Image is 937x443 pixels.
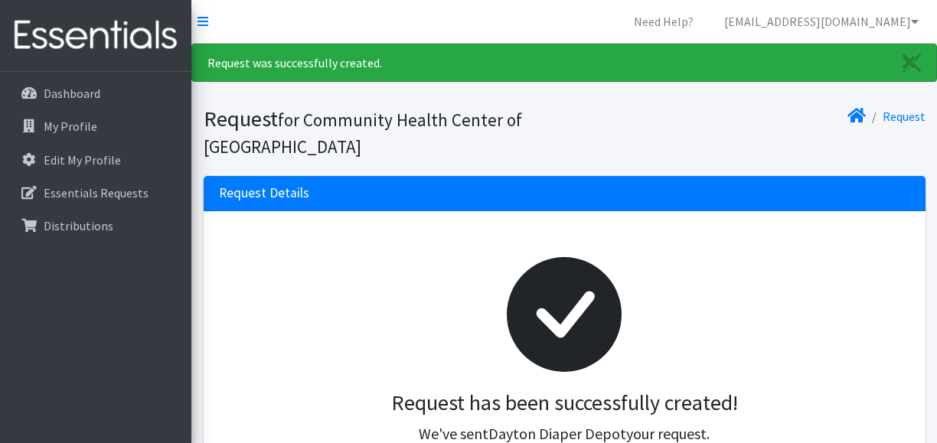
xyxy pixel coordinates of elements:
p: Distributions [44,218,113,233]
p: My Profile [44,119,97,134]
a: My Profile [6,111,185,142]
p: Edit My Profile [44,152,121,168]
h1: Request [204,106,559,158]
h3: Request has been successfully created! [231,390,898,416]
a: Need Help? [622,6,706,37]
img: HumanEssentials [6,10,185,61]
a: Close [887,44,936,81]
p: Dashboard [44,86,100,101]
a: Request [883,109,926,124]
p: Essentials Requests [44,185,149,200]
a: Essentials Requests [6,178,185,208]
div: Request was successfully created. [191,44,937,82]
small: for Community Health Center of [GEOGRAPHIC_DATA] [204,109,522,158]
h3: Request Details [219,185,309,201]
span: Dayton Diaper Depot [488,424,626,443]
a: [EMAIL_ADDRESS][DOMAIN_NAME] [712,6,931,37]
a: Dashboard [6,78,185,109]
a: Edit My Profile [6,145,185,175]
a: Distributions [6,210,185,241]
